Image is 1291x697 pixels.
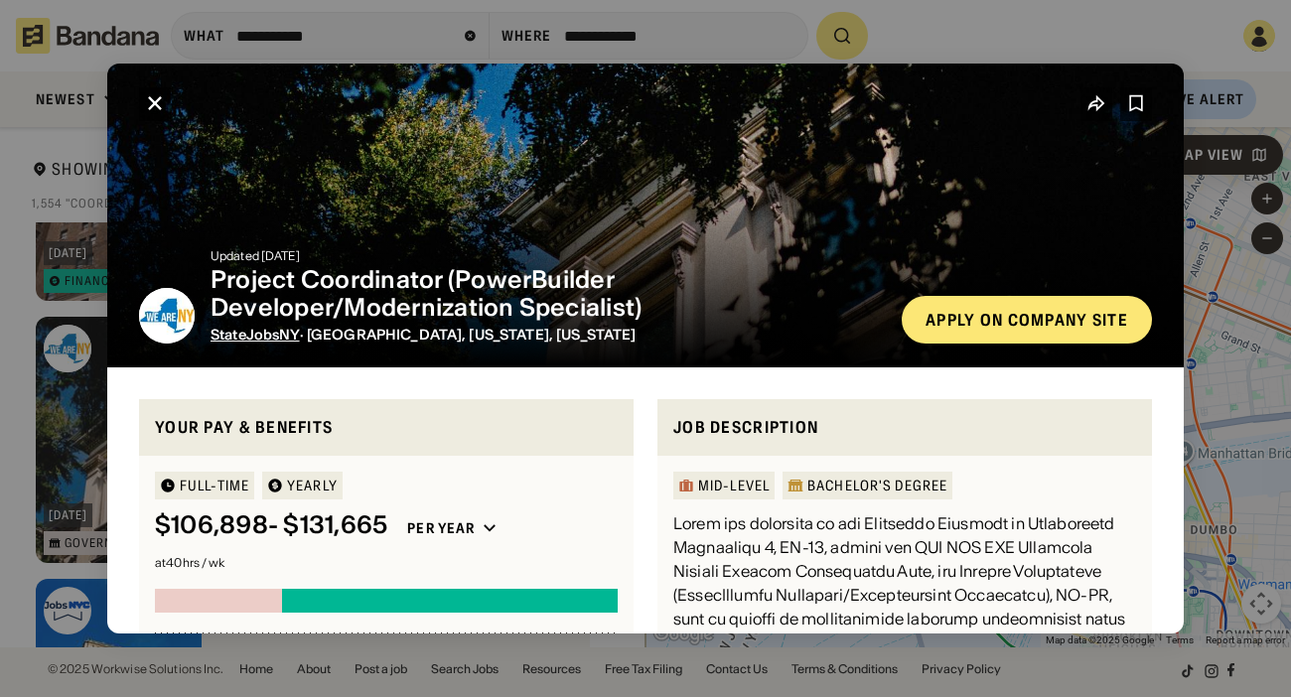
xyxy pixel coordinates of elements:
[807,479,947,492] div: Bachelor's Degree
[155,415,618,440] div: Your pay & benefits
[211,250,886,262] div: Updated [DATE]
[180,479,249,492] div: Full-time
[926,312,1128,328] div: Apply on company site
[155,557,618,569] div: at 40 hrs / wk
[698,479,770,492] div: Mid-Level
[287,479,338,492] div: YEARLY
[673,415,1136,440] div: Job Description
[155,511,387,540] div: $ 106,898 - $131,665
[211,326,300,344] span: StateJobsNY
[211,266,886,324] div: Project Coordinator (PowerBuilder Developer/Modernization Specialist)
[139,288,195,344] img: StateJobsNY logo
[407,519,475,537] div: Per year
[211,327,886,344] div: · [GEOGRAPHIC_DATA], [US_STATE], [US_STATE]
